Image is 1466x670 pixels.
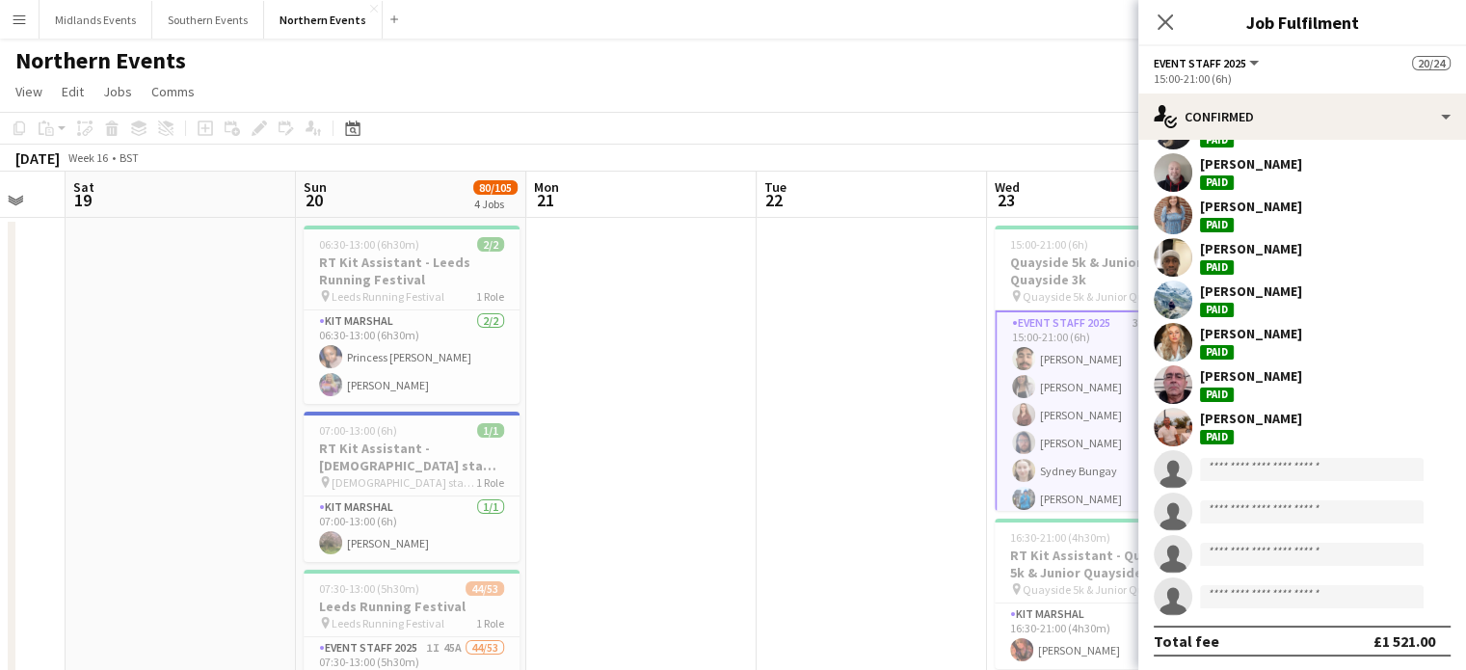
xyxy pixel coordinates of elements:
[476,616,504,630] span: 1 Role
[304,254,520,288] h3: RT Kit Assistant - Leeds Running Festival
[1200,430,1234,444] div: Paid
[1200,282,1302,300] div: [PERSON_NAME]
[8,79,50,104] a: View
[1154,56,1246,70] span: Event Staff 2025
[995,254,1211,288] h3: Quayside 5k & Junior Quayside 3k
[995,178,1020,196] span: Wed
[1200,133,1234,147] div: Paid
[764,178,786,196] span: Tue
[1023,582,1167,597] span: Quayside 5k & Junior Quayside 3k
[332,475,476,490] span: [DEMOGRAPHIC_DATA] staff only - Women's Run Series [PERSON_NAME][GEOGRAPHIC_DATA]
[64,150,112,165] span: Week 16
[70,189,94,211] span: 19
[1200,345,1234,360] div: Paid
[304,178,327,196] span: Sun
[15,46,186,75] h1: Northern Events
[15,83,42,100] span: View
[1138,94,1466,140] div: Confirmed
[54,79,92,104] a: Edit
[1200,240,1302,257] div: [PERSON_NAME]
[477,423,504,438] span: 1/1
[40,1,152,39] button: Midlands Events
[319,423,397,438] span: 07:00-13:00 (6h)
[1200,325,1302,342] div: [PERSON_NAME]
[144,79,202,104] a: Comms
[466,581,504,596] span: 44/53
[477,237,504,252] span: 2/2
[995,603,1211,669] app-card-role: Kit Marshal1/116:30-21:00 (4h30m)[PERSON_NAME]
[474,197,517,211] div: 4 Jobs
[304,496,520,562] app-card-role: Kit Marshal1/107:00-13:00 (6h)[PERSON_NAME]
[304,412,520,562] app-job-card: 07:00-13:00 (6h)1/1RT Kit Assistant - [DEMOGRAPHIC_DATA] staff only - Women's Run Series [PERSON_...
[761,189,786,211] span: 22
[319,581,419,596] span: 07:30-13:00 (5h30m)
[995,519,1211,669] app-job-card: 16:30-21:00 (4h30m)1/1RT Kit Assistant - Quayside 5k & Junior Quayside 3k Quayside 5k & Junior Qu...
[1010,530,1110,545] span: 16:30-21:00 (4h30m)
[304,440,520,474] h3: RT Kit Assistant - [DEMOGRAPHIC_DATA] staff only - Women's Run Series [PERSON_NAME][GEOGRAPHIC_DATA]
[120,150,139,165] div: BST
[1200,388,1234,402] div: Paid
[304,226,520,404] app-job-card: 06:30-13:00 (6h30m)2/2RT Kit Assistant - Leeds Running Festival Leeds Running Festival1 RoleKit M...
[531,189,559,211] span: 21
[1200,155,1302,173] div: [PERSON_NAME]
[473,180,518,195] span: 80/105
[1154,71,1451,86] div: 15:00-21:00 (6h)
[476,289,504,304] span: 1 Role
[1154,631,1219,651] div: Total fee
[1373,631,1435,651] div: £1 521.00
[1200,303,1234,317] div: Paid
[151,83,195,100] span: Comms
[301,189,327,211] span: 20
[319,237,419,252] span: 06:30-13:00 (6h30m)
[332,616,444,630] span: Leeds Running Festival
[152,1,264,39] button: Southern Events
[264,1,383,39] button: Northern Events
[1412,56,1451,70] span: 20/24
[476,475,504,490] span: 1 Role
[15,148,60,168] div: [DATE]
[1010,237,1088,252] span: 15:00-21:00 (6h)
[95,79,140,104] a: Jobs
[103,83,132,100] span: Jobs
[995,226,1211,511] app-job-card: 15:00-21:00 (6h)20/24Quayside 5k & Junior Quayside 3k Quayside 5k & Junior Quayside 3k1 RoleEvent...
[304,598,520,615] h3: Leeds Running Festival
[1200,410,1302,427] div: [PERSON_NAME]
[1200,260,1234,275] div: Paid
[332,289,444,304] span: Leeds Running Festival
[534,178,559,196] span: Mon
[73,178,94,196] span: Sat
[995,547,1211,581] h3: RT Kit Assistant - Quayside 5k & Junior Quayside 3k
[304,310,520,404] app-card-role: Kit Marshal2/206:30-13:00 (6h30m)Princess [PERSON_NAME][PERSON_NAME]
[1154,56,1262,70] button: Event Staff 2025
[1023,289,1167,304] span: Quayside 5k & Junior Quayside 3k
[1200,175,1234,190] div: Paid
[992,189,1020,211] span: 23
[62,83,84,100] span: Edit
[1200,198,1302,215] div: [PERSON_NAME]
[1200,218,1234,232] div: Paid
[1200,367,1302,385] div: [PERSON_NAME]
[1138,10,1466,35] h3: Job Fulfilment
